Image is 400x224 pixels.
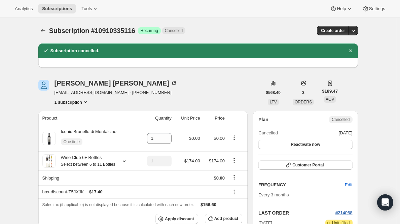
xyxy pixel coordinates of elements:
[155,214,198,224] button: Apply discount
[295,100,312,104] span: ORDERS
[209,158,225,163] span: $174.00
[54,89,177,96] span: [EMAIL_ADDRESS][DOMAIN_NAME] · [PHONE_NUMBER]
[335,210,353,216] button: #214068
[184,158,200,163] span: $174.00
[42,189,225,195] div: box-discount-T5JXJK
[346,46,355,56] button: Dismiss notification
[81,6,92,11] span: Tools
[214,175,225,181] span: $0.00
[298,88,308,97] button: 3
[326,4,357,13] button: Help
[56,154,115,168] div: Wine Club 6+ Bottles
[165,216,194,222] span: Apply discount
[205,214,242,223] button: Add product
[229,134,240,141] button: Product actions
[341,180,356,190] button: Edit
[174,111,202,126] th: Unit Price
[258,116,268,123] h2: Plan
[302,90,304,95] span: 3
[64,139,80,145] span: One time
[61,162,115,167] small: Select between 6 to 11 Bottles
[345,182,352,188] span: Edit
[50,47,100,54] h2: Subscription cancelled.
[258,210,335,216] h2: LAST ORDER
[38,170,138,185] th: Shipping
[258,182,345,188] h2: FREQUENCY
[258,140,352,149] button: Reactivate now
[322,88,338,95] span: $189.47
[377,194,393,211] div: Open Intercom Messenger
[262,88,285,97] button: $568.40
[369,6,385,11] span: Settings
[214,136,225,141] span: $0.00
[292,162,324,168] span: Customer Portal
[141,28,158,33] span: Recurring
[258,130,278,136] span: Cancelled
[335,210,353,215] a: #214068
[270,100,277,104] span: LTV
[42,6,72,11] span: Subscriptions
[138,111,174,126] th: Quantity
[317,26,349,35] button: Create order
[337,6,346,11] span: Help
[326,97,334,102] span: AOV
[291,142,320,147] span: Reactivate now
[77,4,103,13] button: Tools
[258,160,352,170] button: Customer Portal
[266,90,281,95] span: $568.40
[202,111,227,126] th: Price
[38,26,48,35] button: Subscriptions
[42,202,194,207] span: Sales tax (if applicable) is not displayed because it is calculated with each new order.
[321,28,345,33] span: Create order
[189,136,200,141] span: $0.00
[165,28,183,33] span: Cancelled
[11,4,37,13] button: Analytics
[358,4,389,13] button: Settings
[38,80,49,91] span: Stephanie Riffell
[49,27,135,34] span: Subscription #10910335116
[214,216,238,221] span: Add product
[15,6,33,11] span: Analytics
[54,99,89,105] button: Product actions
[332,117,350,122] span: Cancelled
[229,173,240,181] button: Shipping actions
[258,192,289,197] span: Every 3 months
[201,202,216,207] span: $156.60
[38,111,138,126] th: Product
[229,157,240,164] button: Product actions
[54,80,177,87] div: [PERSON_NAME] [PERSON_NAME]
[38,4,76,13] button: Subscriptions
[88,189,103,195] span: - $17.40
[339,130,353,136] span: [DATE]
[56,128,116,149] div: Iconic Brunello di Montalcino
